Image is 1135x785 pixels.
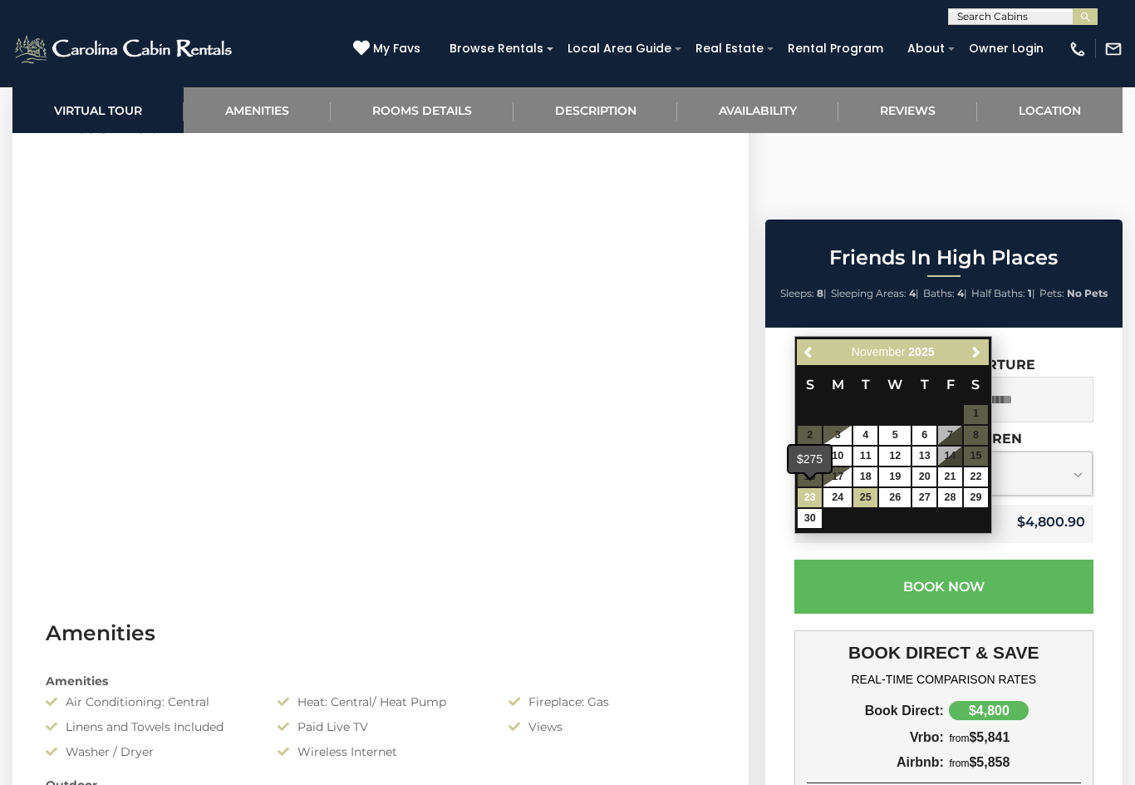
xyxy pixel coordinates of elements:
a: 12 [879,447,911,466]
button: Book Now [794,560,1093,614]
div: Washer / Dryer [33,743,265,760]
a: Previous [798,342,819,363]
div: Heat: Central/ Heat Pump [265,694,497,710]
strong: No Pets [1067,287,1108,299]
div: Views [496,718,728,735]
span: Sunday [806,377,814,392]
a: My Favs [353,40,425,58]
span: Friday [946,377,955,392]
span: Pets: [1039,287,1064,299]
span: Baths: [923,287,955,299]
a: 20 [912,467,936,486]
a: 5 [879,426,911,445]
h2: Friends In High Places [769,247,1118,269]
li: | [923,283,967,304]
div: $275 [789,446,831,472]
a: Rental Program [779,36,892,62]
img: phone-regular-white.png [1069,40,1087,58]
div: Amenities [33,673,728,689]
span: Previous [803,345,816,358]
a: Availability [677,87,838,133]
div: Paid Live TV [265,718,497,735]
span: Sleeps: [780,287,814,299]
a: Amenities [184,87,331,133]
a: 6 [912,426,936,445]
strong: 4 [957,287,964,299]
h4: REAL-TIME COMPARISON RATES [807,673,1081,686]
a: 17 [823,467,852,486]
a: 24 [823,488,852,507]
a: 4 [853,426,877,445]
a: Description [513,87,678,133]
a: 10 [823,447,852,466]
a: 18 [853,467,877,486]
a: Next [966,342,987,363]
a: 29 [964,488,988,507]
a: 25 [853,488,877,507]
span: from [949,733,969,744]
a: About [899,36,953,62]
a: Rooms Details [331,87,513,133]
div: Linens and Towels Included [33,718,265,735]
div: $4,800 [949,701,1029,720]
a: Owner Login [961,36,1052,62]
h3: Amenities [46,619,715,648]
a: Browse Rentals [441,36,552,62]
a: 21 [938,467,962,486]
a: Location [977,87,1123,133]
a: 19 [879,467,911,486]
div: Vrbo: [807,730,944,745]
a: 28 [938,488,962,507]
span: Thursday [921,377,929,392]
div: Air Conditioning: Central [33,694,265,710]
li: | [831,283,919,304]
a: 30 [798,509,822,528]
span: Half Baths: [971,287,1025,299]
img: White-1-2.png [12,32,237,66]
div: Book Direct: [807,704,944,718]
span: Wednesday [887,377,902,392]
li: | [971,283,1035,304]
span: Sleeping Areas: [831,287,907,299]
span: Monday [832,377,844,392]
a: 22 [964,467,988,486]
strong: 4 [909,287,916,299]
td: $4,800.90 [1004,505,1093,543]
strong: 1 [1028,287,1032,299]
a: 26 [879,488,911,507]
strong: 8 [817,287,823,299]
a: 27 [912,488,936,507]
a: 11 [853,447,877,466]
span: Next [970,345,983,358]
a: Real Estate [687,36,772,62]
div: Fireplace: Gas [496,694,728,710]
a: Local Area Guide [559,36,680,62]
a: 13 [912,447,936,466]
div: $5,858 [944,755,1081,770]
span: November [852,345,906,358]
a: Reviews [838,87,977,133]
span: from [949,758,969,769]
div: $5,841 [944,730,1081,745]
div: Airbnb: [807,755,944,770]
li: | [780,283,827,304]
div: Wireless Internet [265,743,497,760]
a: Virtual Tour [12,87,184,133]
img: mail-regular-white.png [1104,40,1123,58]
a: 23 [798,488,822,507]
a: 3 [823,426,852,445]
span: Saturday [971,377,980,392]
span: Tuesday [862,377,870,392]
span: 2025 [908,345,934,358]
h3: BOOK DIRECT & SAVE [807,643,1081,663]
span: My Favs [373,40,420,57]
